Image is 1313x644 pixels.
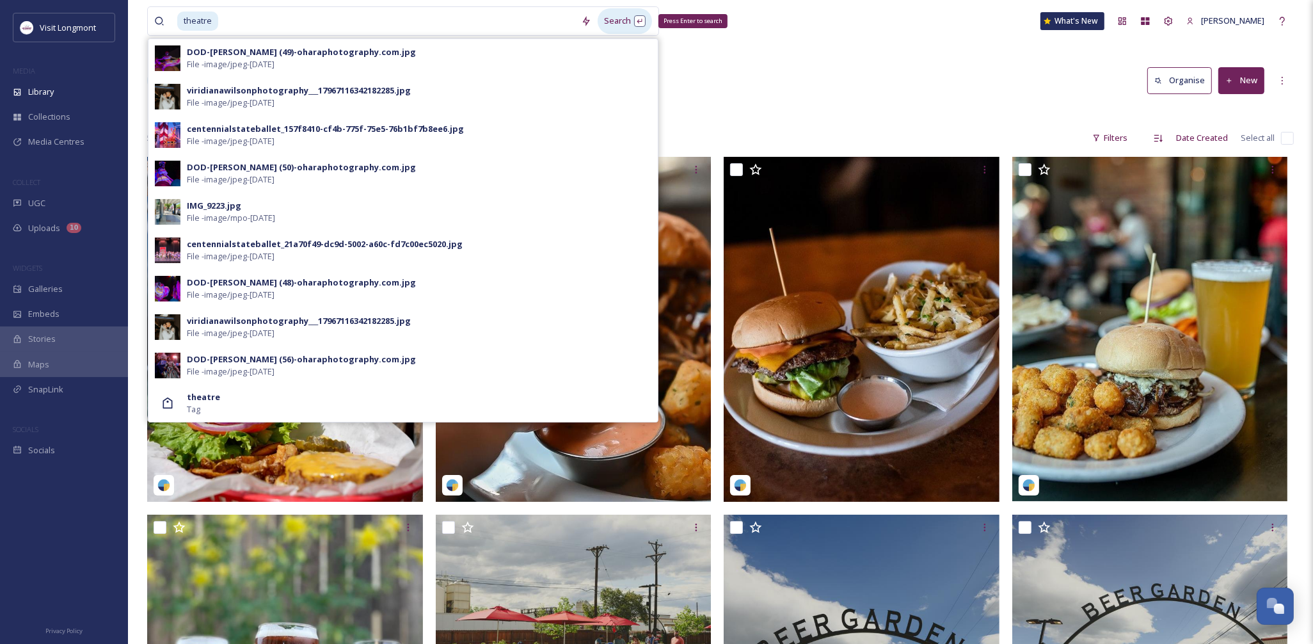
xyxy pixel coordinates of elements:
[155,161,180,186] img: a04f2b8a-baeb-4b02-9be2-23ff1e4a76f4.jpg
[1218,67,1264,93] button: New
[13,263,42,273] span: WIDGETS
[187,250,275,262] span: File - image/jpeg - [DATE]
[187,277,416,289] div: DOD-[PERSON_NAME] (48)-oharaphotography.com.jpg
[187,403,200,415] span: Tag
[177,12,218,30] span: theatre
[1170,125,1234,150] div: Date Created
[187,161,416,173] div: DOD-[PERSON_NAME] (50)-oharaphotography.com.jpg
[45,622,83,638] a: Privacy Policy
[155,45,180,71] img: d04573e1-33e4-4cfe-822b-23c84498bfff.jpg
[155,314,180,340] img: 3cebf863-ce72-4a82-bbd4-8af1fc280554.jpg
[1257,588,1294,625] button: Open Chat
[45,627,83,635] span: Privacy Policy
[187,97,275,109] span: File - image/jpeg - [DATE]
[187,46,416,58] div: DOD-[PERSON_NAME] (49)-oharaphotography.com.jpg
[1040,12,1104,30] a: What's New
[28,358,49,371] span: Maps
[28,333,56,345] span: Stories
[1086,125,1134,150] div: Filters
[187,315,411,327] div: viridianawilsonphotography___17967116342182285.jpg
[28,111,70,123] span: Collections
[1147,67,1212,93] button: Organise
[28,136,84,148] span: Media Centres
[155,122,180,148] img: 26542618-07b8-4af7-941a-83e9ee0314b5.jpg
[28,197,45,209] span: UGC
[28,308,60,320] span: Embeds
[187,135,275,147] span: File - image/jpeg - [DATE]
[1201,15,1264,26] span: [PERSON_NAME]
[155,237,180,263] img: 7373d691-d710-4595-944e-3814ea53b24e.jpg
[1241,132,1275,144] span: Select all
[28,283,63,295] span: Galleries
[157,479,170,492] img: snapsea-logo.png
[187,85,411,97] div: viridianawilsonphotography___17967116342182285.jpg
[724,157,999,502] img: theroostlongmont-17977999433893680.jpg
[155,199,180,225] img: 01fbf6a5-63df-4395-a866-9d7eda6f8e6e.jpg
[67,223,81,233] div: 10
[40,22,96,33] span: Visit Longmont
[20,21,33,34] img: longmont.jpg
[28,222,60,234] span: Uploads
[446,479,459,492] img: snapsea-logo.png
[187,366,275,378] span: File - image/jpeg - [DATE]
[187,353,416,366] div: DOD-[PERSON_NAME] (56)-oharaphotography.com.jpg
[734,479,747,492] img: snapsea-logo.png
[187,123,464,135] div: centennialstateballet_157f8410-cf4b-775f-75e5-76b1bf7b8ee6.jpg
[187,173,275,186] span: File - image/jpeg - [DATE]
[598,8,652,33] div: Search
[658,14,728,28] div: Press Enter to search
[28,383,63,396] span: SnapLink
[13,177,40,187] span: COLLECT
[187,58,275,70] span: File - image/jpeg - [DATE]
[13,66,35,76] span: MEDIA
[187,212,275,224] span: File - image/mpo - [DATE]
[155,353,180,378] img: 078eea4b-0dbc-4cc7-8225-7e5ad95fb0d9.jpg
[155,276,180,302] img: 63f564a2-7afc-47a1-8b99-ee99880b723f.jpg
[187,327,275,339] span: File - image/jpeg - [DATE]
[187,200,241,212] div: IMG_9223.jpg
[28,444,55,456] span: Socials
[147,157,423,502] img: longspeakpub-1754080628287.jpg
[187,289,275,301] span: File - image/jpeg - [DATE]
[1012,157,1288,501] img: theroostlongmont-18321919477226015.jpg
[187,391,220,403] strong: theatre
[28,86,54,98] span: Library
[187,238,463,250] div: centennialstateballet_21a70f49-dc9d-5002-a60c-fd7c00ec5020.jpg
[1180,8,1271,33] a: [PERSON_NAME]
[155,84,180,109] img: be80afce-08a2-419e-8f78-c3421e8b9518.jpg
[147,132,177,144] span: 569 file s
[1023,479,1035,492] img: snapsea-logo.png
[13,424,38,434] span: SOCIALS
